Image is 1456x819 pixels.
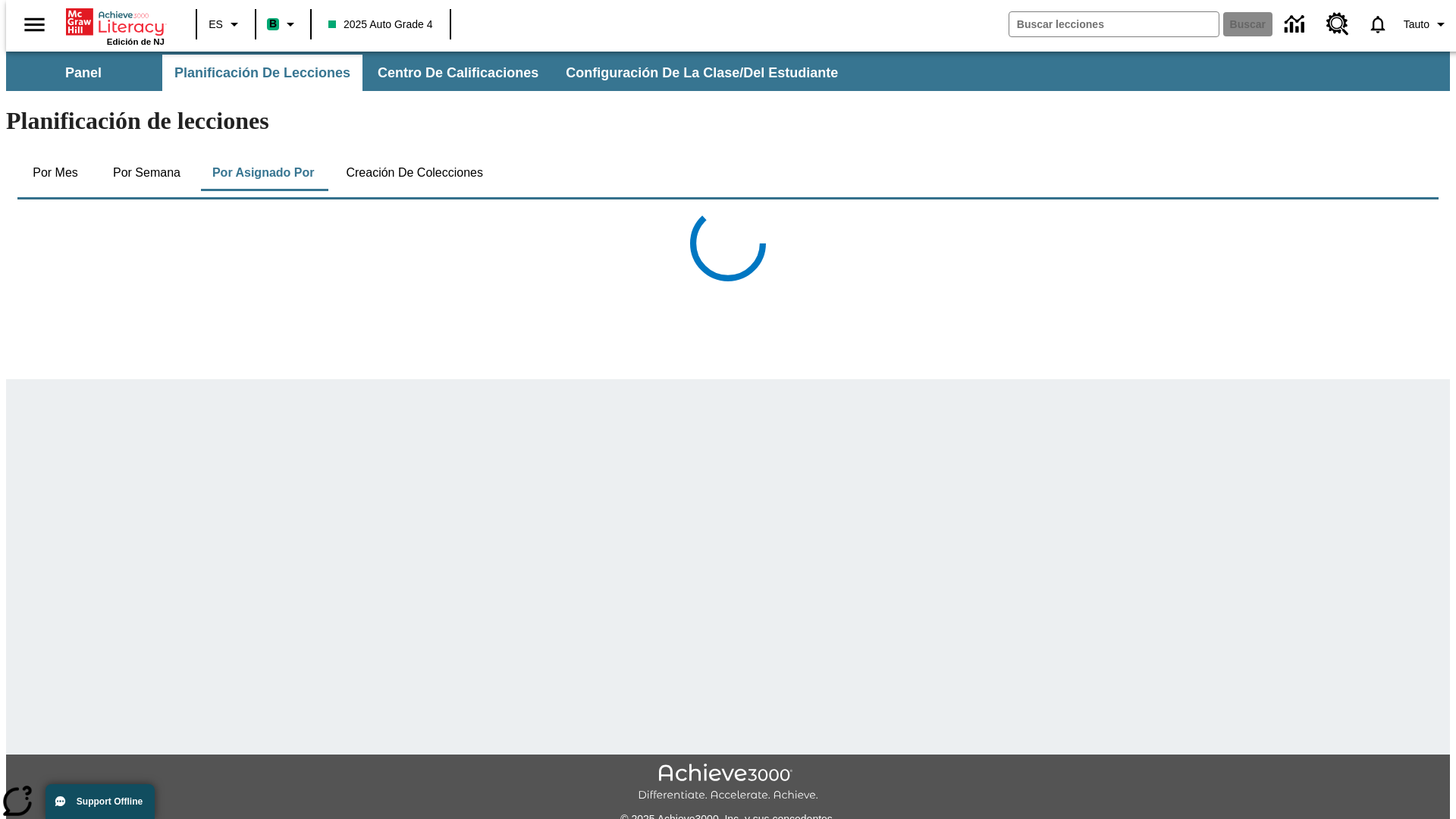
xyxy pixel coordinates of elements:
[174,64,350,82] span: Planificación de lecciones
[334,155,495,191] button: Creación de colecciones
[17,155,93,191] button: Por mes
[6,52,1450,91] div: Subbarra de navegación
[1276,4,1317,45] a: Centro de información
[45,784,155,819] button: Support Offline
[566,64,838,82] span: Configuración de la clase/del estudiante
[202,11,250,38] button: Lenguaje: ES, Selecciona un idioma
[162,55,362,91] button: Planificación de lecciones
[6,55,852,91] div: Subbarra de navegación
[1009,12,1219,36] input: Buscar campo
[1404,17,1429,33] span: Tauto
[1317,4,1358,45] a: Centro de recursos, Se abrirá en una pestaña nueva.
[209,17,223,33] span: ES
[8,55,159,91] button: Panel
[378,64,538,82] span: Centro de calificaciones
[269,14,277,33] span: B
[65,64,102,82] span: Panel
[77,796,143,807] span: Support Offline
[1358,5,1398,44] a: Notificaciones
[6,107,1450,135] h1: Planificación de lecciones
[554,55,850,91] button: Configuración de la clase/del estudiante
[107,37,165,46] span: Edición de NJ
[200,155,327,191] button: Por asignado por
[66,5,165,46] div: Portada
[1398,11,1456,38] button: Perfil/Configuración
[12,2,57,47] button: Abrir el menú lateral
[328,17,433,33] span: 2025 Auto Grade 4
[638,764,818,802] img: Achieve3000 Differentiate Accelerate Achieve
[366,55,551,91] button: Centro de calificaciones
[101,155,193,191] button: Por semana
[66,7,165,37] a: Portada
[261,11,306,38] button: Boost El color de la clase es verde menta. Cambiar el color de la clase.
